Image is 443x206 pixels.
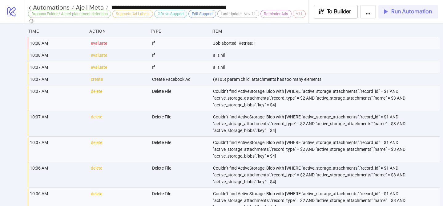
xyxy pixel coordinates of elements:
div: v11 [293,10,306,18]
button: Run Automation [378,5,438,19]
div: Couldn't find ActiveStorage::Blob with [WHERE "active_storage_attachments"."record_id" = $1 AND "... [212,162,440,187]
div: Dropbox Folder / Asset placement detection [28,10,111,18]
div: Delete File [151,111,208,136]
div: evaluate [90,49,147,61]
div: 10:07 AM [29,61,86,73]
div: delete [90,85,147,111]
button: ... [360,5,376,19]
div: Delete File [151,137,208,162]
div: evaluate [90,37,147,49]
div: Couldn't find ActiveStorage::Blob with [WHERE "active_storage_attachments"."record_id" = $1 AND "... [212,137,440,162]
div: Edit Support [188,10,216,18]
button: To Builder [314,5,358,19]
div: GDrive Support [154,10,187,18]
div: 10:07 AM [29,111,86,136]
a: < Automations [28,4,74,10]
div: 10:06 AM [29,162,86,187]
span: Aje | Meta [74,3,104,11]
div: Couldn't find ActiveStorage::Blob with [WHERE "active_storage_attachments"."record_id" = $1 AND "... [212,111,440,136]
div: (#105) param child_attachments has too many elements. [212,73,440,85]
div: Action [89,25,145,37]
div: Delete File [151,85,208,111]
div: Couldn't find ActiveStorage::Blob with [WHERE "active_storage_attachments"."record_id" = $1 AND "... [212,85,440,111]
div: Supports Ad Labels [112,10,153,18]
div: 10:07 AM [29,85,86,111]
div: delete [90,162,147,187]
div: Last Update: Nov-11 [217,10,259,18]
div: 10:08 AM [29,37,86,49]
div: a is nil [212,49,440,61]
div: delete [90,137,147,162]
div: delete [90,111,147,136]
div: Job aborted. Retries: 1 [212,37,440,49]
div: Reminder Ads [260,10,292,18]
div: evaluate [90,61,147,73]
div: create [90,73,147,85]
div: Delete File [151,162,208,187]
span: To Builder [327,8,352,15]
div: Time [28,25,84,37]
div: Type [150,25,207,37]
div: If [151,49,208,61]
div: 10:08 AM [29,49,86,61]
div: 10:07 AM [29,73,86,85]
span: Run Automation [391,8,432,15]
div: If [151,61,208,73]
div: a is nil [212,61,440,73]
div: If [151,37,208,49]
div: Item [211,25,438,37]
div: Create Facebook Ad [151,73,208,85]
div: 10:07 AM [29,137,86,162]
a: Aje | Meta [74,4,108,10]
